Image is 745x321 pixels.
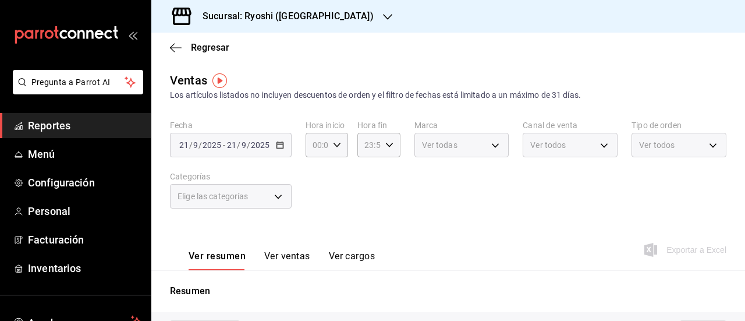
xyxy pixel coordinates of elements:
label: Hora inicio [306,121,348,129]
button: Ver resumen [189,251,246,270]
span: Ver todos [639,139,675,151]
input: ---- [202,140,222,150]
input: ---- [250,140,270,150]
label: Marca [414,121,509,129]
button: Pregunta a Parrot AI [13,70,143,94]
label: Categorías [170,172,292,181]
span: Ver todos [530,139,566,151]
label: Hora fin [357,121,400,129]
span: Regresar [191,42,229,53]
span: Ver todas [422,139,457,151]
div: Los artículos listados no incluyen descuentos de orden y el filtro de fechas está limitado a un m... [170,89,726,101]
input: -- [193,140,198,150]
span: / [189,140,193,150]
img: Tooltip marker [212,73,227,88]
button: open_drawer_menu [128,30,137,40]
span: / [198,140,202,150]
input: -- [241,140,247,150]
input: -- [179,140,189,150]
p: Resumen [170,284,726,298]
input: -- [226,140,237,150]
div: navigation tabs [189,251,375,270]
span: Facturación [28,232,141,248]
span: Elige las categorías [178,191,249,202]
h3: Sucursal: Ryoshi ([GEOGRAPHIC_DATA]) [193,9,374,23]
a: Pregunta a Parrot AI [8,84,143,97]
span: Inventarios [28,260,141,276]
button: Ver cargos [329,251,375,270]
label: Tipo de orden [632,121,726,129]
label: Fecha [170,121,292,129]
label: Canal de venta [523,121,618,129]
span: / [237,140,240,150]
span: Menú [28,146,141,162]
span: Pregunta a Parrot AI [31,76,125,89]
span: Configuración [28,175,141,191]
span: Personal [28,203,141,219]
span: - [223,140,225,150]
span: / [247,140,250,150]
button: Ver ventas [264,251,310,270]
div: Ventas [170,72,207,89]
span: Reportes [28,118,141,133]
button: Regresar [170,42,229,53]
